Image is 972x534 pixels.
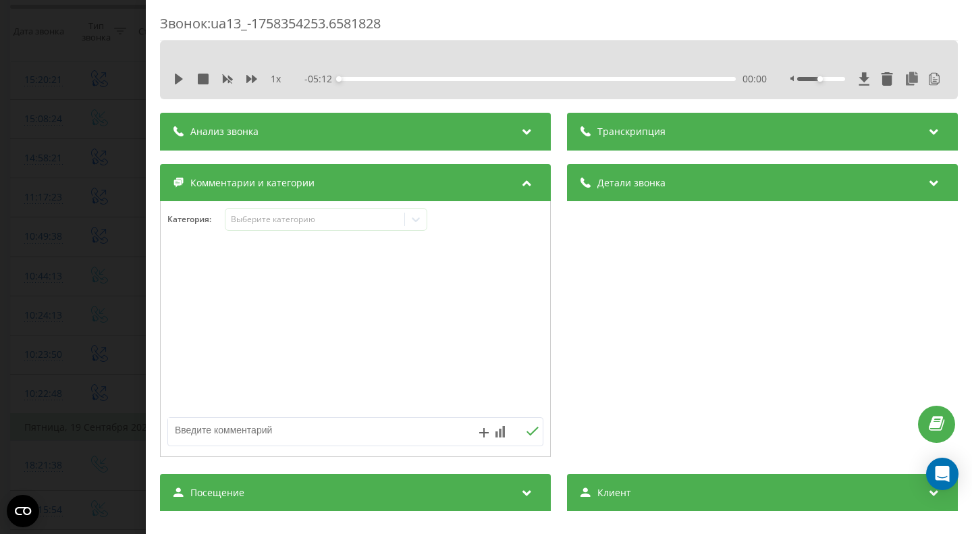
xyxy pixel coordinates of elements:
[304,72,339,86] span: - 05:12
[336,76,342,82] div: Accessibility label
[190,486,244,500] span: Посещение
[597,486,631,500] span: Клиент
[160,14,958,41] div: Звонок : ua13_-1758354253.6581828
[271,72,281,86] span: 1 x
[190,125,259,138] span: Анализ звонка
[231,214,400,225] div: Выберите категорию
[742,72,767,86] span: 00:00
[597,125,666,138] span: Транскрипция
[190,176,315,190] span: Комментарии и категории
[7,495,39,527] button: Open CMP widget
[926,458,959,490] div: Open Intercom Messenger
[597,176,666,190] span: Детали звонка
[167,215,225,224] h4: Категория :
[817,76,823,82] div: Accessibility label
